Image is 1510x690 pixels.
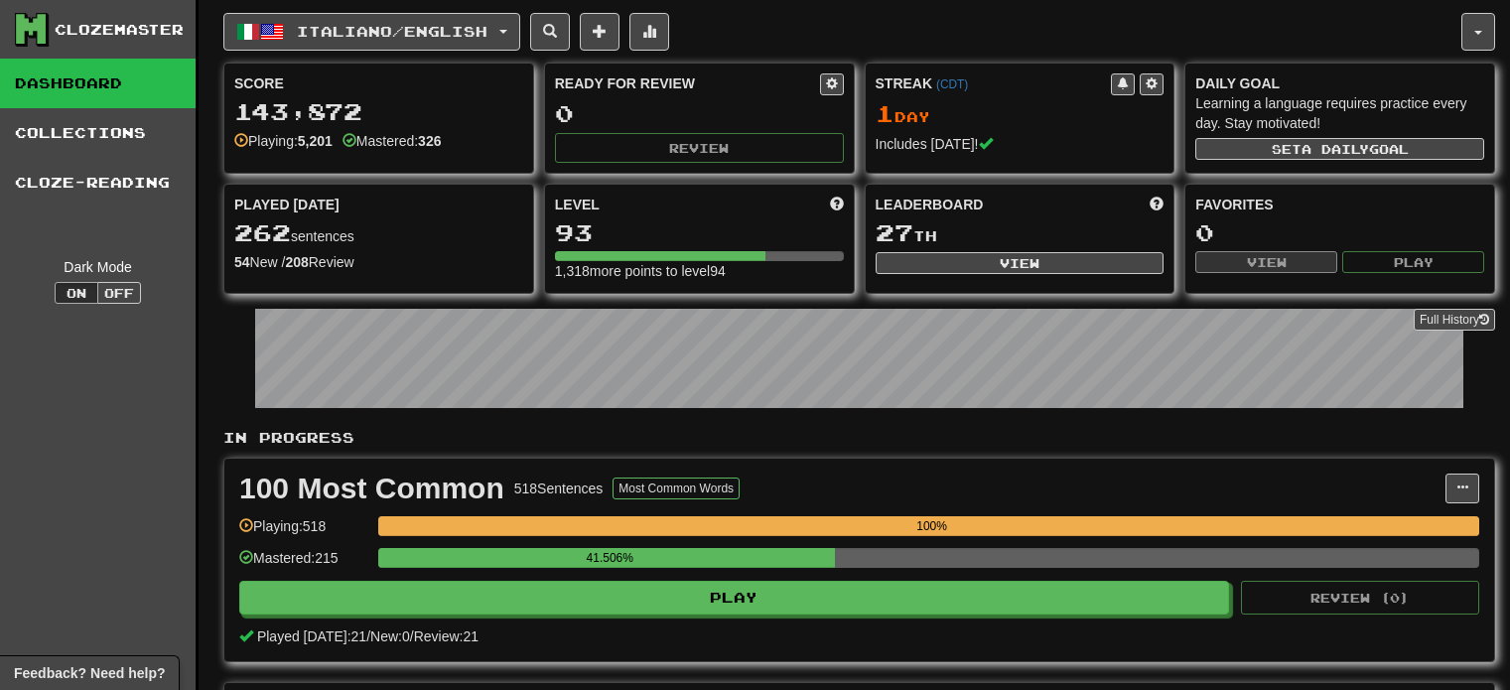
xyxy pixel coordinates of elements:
[15,257,181,277] div: Dark Mode
[555,133,844,163] button: Review
[223,428,1495,448] p: In Progress
[239,474,504,503] div: 100 Most Common
[234,99,523,124] div: 143,872
[366,628,370,644] span: /
[1241,581,1479,615] button: Review (0)
[223,13,520,51] button: Italiano/English
[343,131,442,151] div: Mastered:
[555,220,844,245] div: 93
[876,73,1112,93] div: Streak
[1302,142,1369,156] span: a daily
[14,663,165,683] span: Open feedback widget
[555,261,844,281] div: 1,318 more points to level 94
[234,252,523,272] div: New / Review
[555,195,600,214] span: Level
[1195,195,1484,214] div: Favorites
[613,478,740,499] button: Most Common Words
[830,195,844,214] span: Score more points to level up
[414,628,479,644] span: Review: 21
[555,73,820,93] div: Ready for Review
[876,218,913,246] span: 27
[239,516,368,549] div: Playing: 518
[876,134,1165,154] div: Includes [DATE]!
[234,73,523,93] div: Score
[629,13,669,51] button: More stats
[370,628,410,644] span: New: 0
[1342,251,1484,273] button: Play
[234,195,340,214] span: Played [DATE]
[876,99,894,127] span: 1
[555,101,844,126] div: 0
[876,101,1165,127] div: Day
[239,548,368,581] div: Mastered: 215
[285,254,308,270] strong: 208
[97,282,141,304] button: Off
[234,254,250,270] strong: 54
[1195,138,1484,160] button: Seta dailygoal
[876,220,1165,246] div: th
[55,20,184,40] div: Clozemaster
[234,131,333,151] div: Playing:
[297,23,487,40] span: Italiano / English
[418,133,441,149] strong: 326
[55,282,98,304] button: On
[234,218,291,246] span: 262
[1195,220,1484,245] div: 0
[876,252,1165,274] button: View
[384,516,1479,536] div: 100%
[239,581,1229,615] button: Play
[410,628,414,644] span: /
[1150,195,1164,214] span: This week in points, UTC
[530,13,570,51] button: Search sentences
[876,195,984,214] span: Leaderboard
[1195,251,1337,273] button: View
[234,220,523,246] div: sentences
[1195,73,1484,93] div: Daily Goal
[298,133,333,149] strong: 5,201
[1414,309,1495,331] a: Full History
[257,628,366,644] span: Played [DATE]: 21
[936,77,968,91] a: (CDT)
[1195,93,1484,133] div: Learning a language requires practice every day. Stay motivated!
[580,13,619,51] button: Add sentence to collection
[514,479,604,498] div: 518 Sentences
[384,548,835,568] div: 41.506%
